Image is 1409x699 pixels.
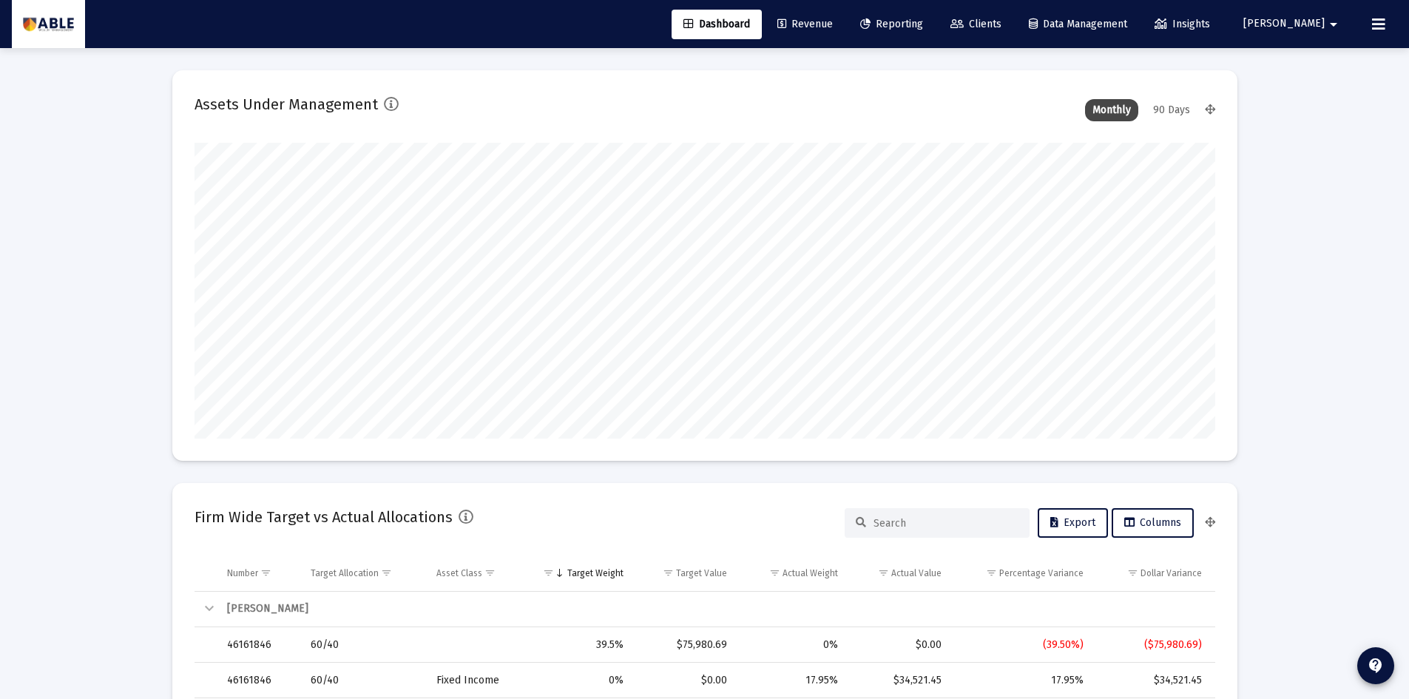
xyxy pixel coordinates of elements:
[859,673,942,688] div: $34,521.45
[769,567,780,578] span: Show filter options for column 'Actual Weight'
[1050,516,1095,529] span: Export
[1146,99,1197,121] div: 90 Days
[227,567,258,579] div: Number
[300,663,426,698] td: 60/40
[484,567,496,578] span: Show filter options for column 'Asset Class'
[663,567,674,578] span: Show filter options for column 'Target Value'
[227,601,1202,616] div: [PERSON_NAME]
[962,673,1084,688] div: 17.95%
[195,505,453,529] h2: Firm Wide Target vs Actual Allocations
[777,18,833,30] span: Revenue
[260,567,271,578] span: Show filter options for column 'Number'
[1243,18,1325,30] span: [PERSON_NAME]
[1104,638,1202,652] div: ($75,980.69)
[874,517,1018,530] input: Search
[672,10,762,39] a: Dashboard
[300,556,426,591] td: Column Target Allocation
[195,92,378,116] h2: Assets Under Management
[426,556,524,591] td: Column Asset Class
[766,10,845,39] a: Revenue
[195,592,217,627] td: Collapse
[737,556,848,591] td: Column Actual Weight
[217,556,300,591] td: Column Number
[859,638,942,652] div: $0.00
[1124,516,1181,529] span: Columns
[1104,673,1202,688] div: $34,521.45
[748,638,838,652] div: 0%
[534,638,624,652] div: 39.5%
[1143,10,1222,39] a: Insights
[436,567,482,579] div: Asset Class
[878,567,889,578] span: Show filter options for column 'Actual Value'
[1367,657,1385,675] mat-icon: contact_support
[939,10,1013,39] a: Clients
[1038,508,1108,538] button: Export
[567,567,624,579] div: Target Weight
[1325,10,1342,39] mat-icon: arrow_drop_down
[381,567,392,578] span: Show filter options for column 'Target Allocation'
[676,567,727,579] div: Target Value
[848,10,935,39] a: Reporting
[1085,99,1138,121] div: Monthly
[891,567,942,579] div: Actual Value
[950,18,1001,30] span: Clients
[634,556,737,591] td: Column Target Value
[644,673,727,688] div: $0.00
[300,627,426,663] td: 60/40
[683,18,750,30] span: Dashboard
[952,556,1094,591] td: Column Percentage Variance
[1155,18,1210,30] span: Insights
[217,627,300,663] td: 46161846
[1017,10,1139,39] a: Data Management
[1127,567,1138,578] span: Show filter options for column 'Dollar Variance'
[1094,556,1215,591] td: Column Dollar Variance
[524,556,634,591] td: Column Target Weight
[311,567,379,579] div: Target Allocation
[1141,567,1202,579] div: Dollar Variance
[962,638,1084,652] div: (39.50%)
[848,556,953,591] td: Column Actual Value
[986,567,997,578] span: Show filter options for column 'Percentage Variance'
[426,663,524,698] td: Fixed Income
[1029,18,1127,30] span: Data Management
[217,663,300,698] td: 46161846
[783,567,838,579] div: Actual Weight
[534,673,624,688] div: 0%
[748,673,838,688] div: 17.95%
[1112,508,1194,538] button: Columns
[1226,9,1360,38] button: [PERSON_NAME]
[23,10,74,39] img: Dashboard
[644,638,727,652] div: $75,980.69
[860,18,923,30] span: Reporting
[999,567,1084,579] div: Percentage Variance
[543,567,554,578] span: Show filter options for column 'Target Weight'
